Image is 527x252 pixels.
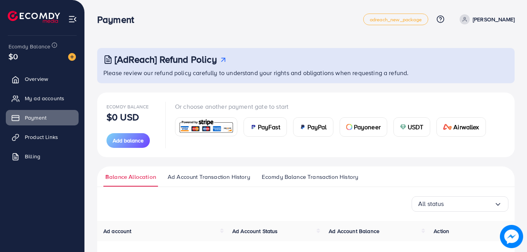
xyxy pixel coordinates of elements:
[113,137,144,144] span: Add balance
[473,15,515,24] p: [PERSON_NAME]
[9,51,18,62] span: $0
[68,15,77,24] img: menu
[105,173,156,181] span: Balance Allocation
[307,122,327,132] span: PayPal
[250,124,256,130] img: card
[178,118,235,135] img: card
[25,75,48,83] span: Overview
[103,227,132,235] span: Ad account
[408,122,424,132] span: USDT
[106,112,139,122] p: $0 USD
[115,54,217,65] h3: [AdReach] Refund Policy
[443,124,452,130] img: card
[444,198,494,210] input: Search for option
[106,103,149,110] span: Ecomdy Balance
[6,149,79,164] a: Billing
[25,94,64,102] span: My ad accounts
[346,124,352,130] img: card
[9,43,50,50] span: Ecomdy Balance
[97,14,140,25] h3: Payment
[175,117,237,136] a: card
[168,173,250,181] span: Ad Account Transaction History
[6,110,79,125] a: Payment
[232,227,278,235] span: Ad Account Status
[293,117,333,137] a: cardPayPal
[6,129,79,145] a: Product Links
[8,11,60,23] img: logo
[370,17,422,22] span: adreach_new_package
[340,117,387,137] a: cardPayoneer
[393,117,430,137] a: cardUSDT
[6,71,79,87] a: Overview
[175,102,492,111] p: Or choose another payment gate to start
[457,14,515,24] a: [PERSON_NAME]
[25,133,58,141] span: Product Links
[500,225,523,248] img: image
[300,124,306,130] img: card
[6,91,79,106] a: My ad accounts
[453,122,479,132] span: Airwallex
[25,153,40,160] span: Billing
[363,14,428,25] a: adreach_new_package
[418,198,444,210] span: All status
[354,122,381,132] span: Payoneer
[25,114,46,122] span: Payment
[434,227,449,235] span: Action
[258,122,280,132] span: PayFast
[329,227,379,235] span: Ad Account Balance
[68,53,76,61] img: image
[400,124,406,130] img: card
[262,173,358,181] span: Ecomdy Balance Transaction History
[244,117,287,137] a: cardPayFast
[106,133,150,148] button: Add balance
[412,196,508,212] div: Search for option
[436,117,486,137] a: cardAirwallex
[103,68,510,77] p: Please review our refund policy carefully to understand your rights and obligations when requesti...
